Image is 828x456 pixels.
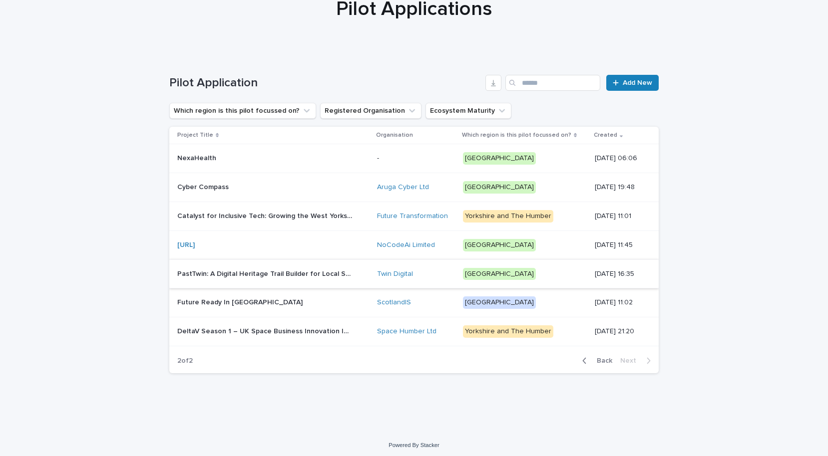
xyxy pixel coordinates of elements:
a: Add New [606,75,659,91]
tr: Catalyst for Inclusive Tech: Growing the West Yorkshire Innovation EcosystemCatalyst for Inclusiv... [169,202,659,230]
p: Future Ready In [GEOGRAPHIC_DATA] [177,296,305,307]
tr: [URL] NoCodeAi Limited [GEOGRAPHIC_DATA][DATE] 11:45 [169,230,659,259]
a: [URL] [177,241,195,248]
p: [DATE] 11:02 [595,298,643,307]
span: Back [591,357,612,364]
p: [DATE] 11:45 [595,241,643,249]
div: Yorkshire and The Humber [463,325,553,338]
button: Registered Organisation [320,103,421,119]
div: Yorkshire and The Humber [463,210,553,223]
p: Cyber Compass [177,181,231,192]
p: [DATE] 11:01 [595,212,643,221]
p: Which region is this pilot focussed on? [462,130,571,141]
button: Back [574,356,616,365]
span: Add New [623,79,652,86]
h1: Pilot Application [169,76,481,90]
p: 2 of 2 [169,349,201,373]
a: Future Transformation [377,212,448,221]
span: Next [620,357,642,364]
p: Project Title [177,130,213,141]
div: [GEOGRAPHIC_DATA] [463,268,536,280]
input: Search [505,75,600,91]
div: [GEOGRAPHIC_DATA] [463,152,536,165]
p: Created [594,130,617,141]
tr: Future Ready In [GEOGRAPHIC_DATA]Future Ready In [GEOGRAPHIC_DATA] ScotlandIS [GEOGRAPHIC_DATA][D... [169,288,659,317]
div: [GEOGRAPHIC_DATA] [463,181,536,194]
a: NoCodeAi Limited [377,241,435,249]
div: [GEOGRAPHIC_DATA] [463,296,536,309]
a: ScotlandIS [377,298,411,307]
p: Organisation [376,130,413,141]
a: Twin Digital [377,270,413,278]
button: Ecosystem Maturity [425,103,511,119]
button: Next [616,356,659,365]
tr: PastTwin: A Digital Heritage Trail Builder for Local StorytellingPastTwin: A Digital Heritage Tra... [169,259,659,288]
p: [DATE] 21:20 [595,327,643,336]
div: [GEOGRAPHIC_DATA] [463,239,536,251]
p: [DATE] 16:35 [595,270,643,278]
p: PastTwin: A Digital Heritage Trail Builder for Local Storytelling [177,268,354,278]
tr: DeltaV Season 1 – UK Space Business Innovation IncubatorDeltaV Season 1 – UK Space Business Innov... [169,317,659,346]
p: [DATE] 19:48 [595,183,643,192]
button: Which region is this pilot focussed on? [169,103,316,119]
tr: NexaHealthNexaHealth -[GEOGRAPHIC_DATA][DATE] 06:06 [169,144,659,173]
tr: Cyber CompassCyber Compass Aruga Cyber Ltd [GEOGRAPHIC_DATA][DATE] 19:48 [169,173,659,202]
p: - [377,154,455,163]
p: [DATE] 06:06 [595,154,643,163]
a: Space Humber Ltd [377,327,436,336]
a: Powered By Stacker [389,442,439,448]
p: DeltaV Season 1 – UK Space Business Innovation Incubator [177,325,354,336]
a: Aruga Cyber Ltd [377,183,429,192]
p: NexaHealth [177,152,218,163]
p: Catalyst for Inclusive Tech: Growing the West Yorkshire Innovation Ecosystem [177,210,354,221]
